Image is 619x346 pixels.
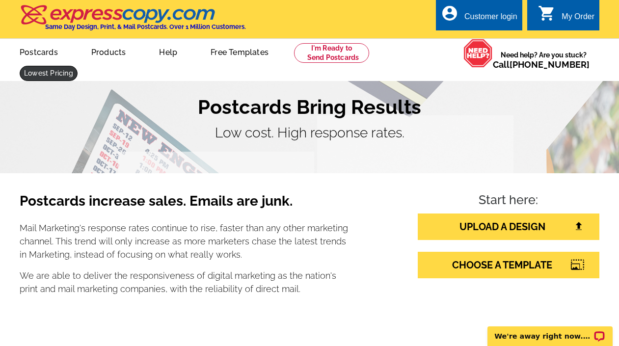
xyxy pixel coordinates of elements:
span: Call [493,59,590,70]
i: account_circle [441,4,458,22]
h4: Same Day Design, Print, & Mail Postcards. Over 1 Million Customers. [45,23,246,30]
a: Help [143,40,193,63]
a: Products [76,40,142,63]
a: [PHONE_NUMBER] [510,59,590,70]
a: Free Templates [195,40,284,63]
i: shopping_cart [538,4,556,22]
a: CHOOSE A TEMPLATE [418,252,599,278]
p: We are able to deliver the responsiveness of digital marketing as the nation's print and mail mar... [20,269,351,295]
iframe: LiveChat chat widget [481,315,619,346]
div: My Order [562,12,594,26]
a: Postcards [4,40,74,63]
a: UPLOAD A DESIGN [418,213,599,240]
span: Need help? Are you stuck? [493,50,594,70]
h3: Postcards increase sales. Emails are junk. [20,193,351,217]
div: Customer login [464,12,517,26]
img: help [463,39,493,68]
a: shopping_cart My Order [538,11,594,23]
p: Mail Marketing's response rates continue to rise, faster than any other marketing channel. This t... [20,221,351,261]
h1: Postcards Bring Results [20,95,599,119]
a: account_circle Customer login [441,11,517,23]
p: Low cost. High response rates. [20,123,599,143]
a: Same Day Design, Print, & Mail Postcards. Over 1 Million Customers. [20,12,246,30]
h4: Start here: [418,193,599,210]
